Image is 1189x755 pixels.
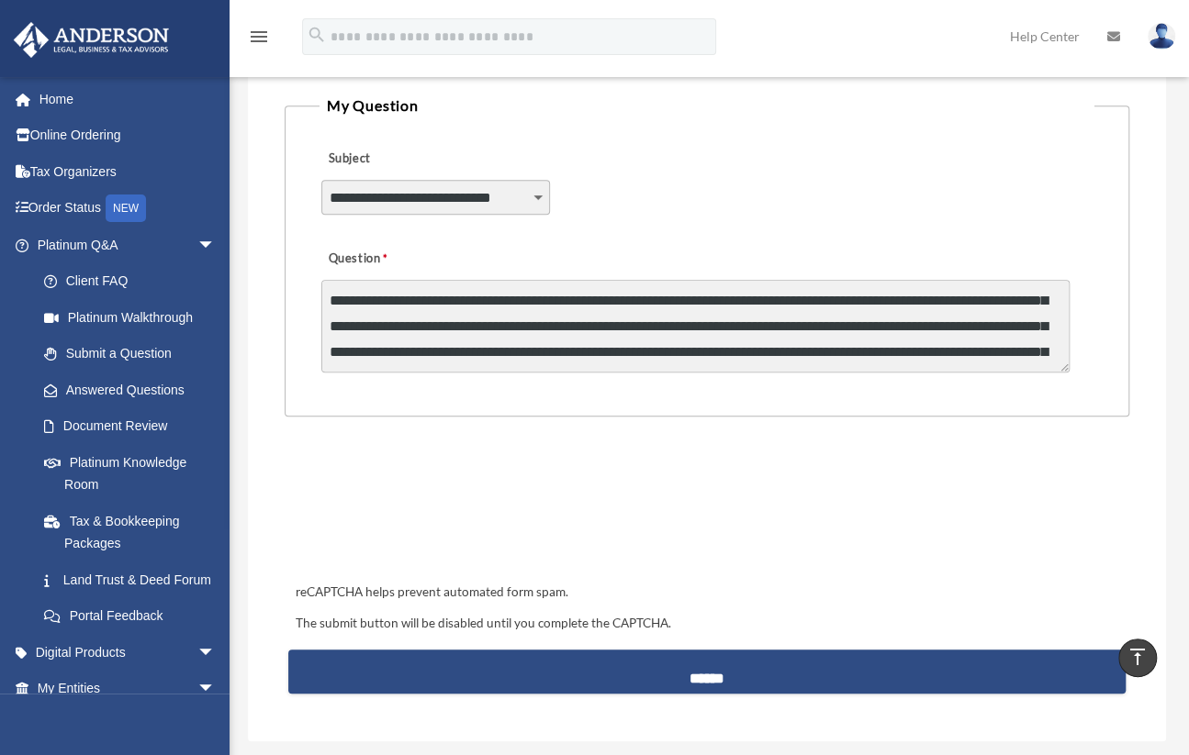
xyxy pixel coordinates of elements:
[321,246,464,272] label: Question
[13,153,243,190] a: Tax Organizers
[13,81,243,117] a: Home
[197,634,234,672] span: arrow_drop_down
[26,503,243,561] a: Tax & Bookkeeping Packages
[288,613,1126,635] div: The submit button will be disabled until you complete the CAPTCHA.
[248,26,270,48] i: menu
[26,444,243,503] a: Platinum Knowledge Room
[13,117,243,154] a: Online Ordering
[290,473,569,545] iframe: reCAPTCHA
[13,227,243,263] a: Platinum Q&Aarrow_drop_down
[26,263,243,300] a: Client FAQ
[197,671,234,708] span: arrow_drop_down
[248,32,270,48] a: menu
[26,336,234,372] a: Submit a Question
[288,582,1126,604] div: reCAPTCHA helps prevent automated form spam.
[26,372,243,408] a: Answered Questions
[307,25,327,45] i: search
[13,634,243,671] a: Digital Productsarrow_drop_down
[26,408,243,445] a: Document Review
[1127,646,1149,668] i: vertical_align_top
[13,190,243,228] a: Order StatusNEW
[1118,638,1157,677] a: vertical_align_top
[320,93,1094,118] legend: My Question
[106,194,146,222] div: NEW
[26,561,243,598] a: Land Trust & Deed Forum
[321,146,496,172] label: Subject
[197,227,234,264] span: arrow_drop_down
[13,671,243,707] a: My Entitiesarrow_drop_down
[26,598,243,635] a: Portal Feedback
[8,22,174,58] img: Anderson Advisors Platinum Portal
[26,299,243,336] a: Platinum Walkthrough
[1148,23,1175,50] img: User Pic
